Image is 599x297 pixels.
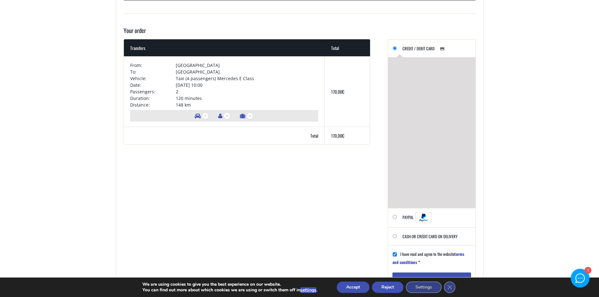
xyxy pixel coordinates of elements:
label: Credit / Debit Card [402,44,448,57]
td: Taxi (4 passengers) Mercedes E Class [176,75,318,82]
th: Transfers [124,39,325,56]
td: From: [130,62,176,69]
th: Total [325,39,370,56]
div: 1 [584,267,591,274]
td: 2 [176,88,318,95]
td: Duration: [130,95,176,102]
td: Distance: [130,102,176,108]
img: Credit / Debit Card [436,45,448,52]
span: € [342,88,344,95]
a: terms and conditions [392,251,464,265]
span: € [342,132,344,139]
li: Number of passengers [215,110,234,122]
label: PayPal [402,213,432,227]
label: Cash or Credit Card on delivery [402,232,458,245]
p: We are using cookies to give you the best experience on our website. [142,282,317,287]
td: Date: [130,82,176,88]
bdi: 170,00 [331,88,344,95]
button: Close GDPR Cookie Banner [444,282,455,293]
button: Reject [372,282,403,293]
td: [DATE] 10:00 [176,82,318,88]
li: Number of vehicles [191,110,212,122]
td: To: [130,69,176,75]
iframe: Secure payment input frame [393,62,468,194]
span: 4 [224,112,230,119]
bdi: 170,00 [331,132,344,139]
td: [GEOGRAPHIC_DATA] [176,69,318,75]
td: [GEOGRAPHIC_DATA] [176,62,318,69]
p: You can find out more about which cookies we are using or switch them off in . [142,287,317,293]
span: 1 [202,112,209,119]
img: PayPal acceptance mark [415,212,431,223]
td: 120 minutes [176,95,318,102]
li: Number of luggage items [237,110,257,122]
th: Total [124,127,325,144]
td: Vehicle: [130,75,176,82]
h3: Your order [124,26,476,39]
button: settings [300,287,316,293]
span: I have read and agree to the website [392,251,464,265]
span: 3 [247,112,253,119]
button: Place order [392,272,471,289]
td: 148 km [176,102,318,108]
button: Accept [337,282,369,293]
td: Passengers: [130,88,176,95]
input: I have read and agree to the websiteterms and conditions * [393,252,397,256]
button: Settings [406,282,441,293]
